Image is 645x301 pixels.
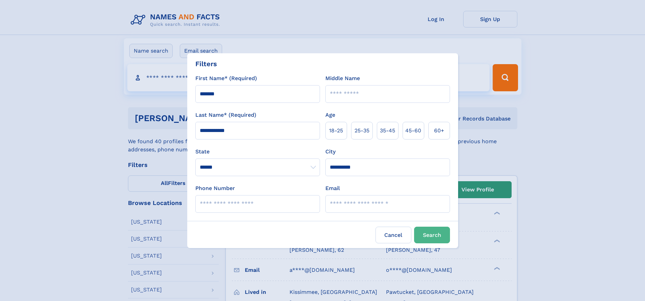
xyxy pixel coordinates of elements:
label: Middle Name [325,74,360,82]
div: Filters [195,59,217,69]
span: 45‑60 [405,127,421,135]
label: Age [325,111,335,119]
label: First Name* (Required) [195,74,257,82]
label: Last Name* (Required) [195,111,256,119]
label: Cancel [375,227,411,243]
span: 25‑35 [354,127,369,135]
span: 18‑25 [329,127,343,135]
button: Search [414,227,450,243]
span: 35‑45 [380,127,395,135]
label: State [195,148,320,156]
label: Email [325,184,340,192]
span: 60+ [434,127,444,135]
label: City [325,148,336,156]
label: Phone Number [195,184,235,192]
